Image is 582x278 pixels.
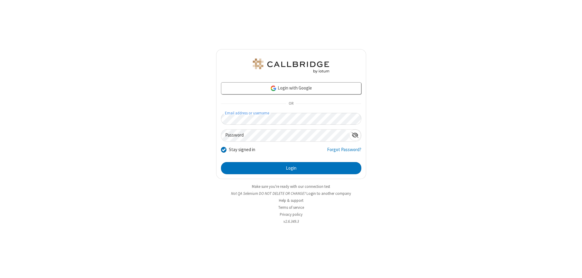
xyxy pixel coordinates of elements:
a: Make sure you're ready with our connection test [252,184,330,189]
li: v2.6.349.3 [216,219,366,224]
input: Email address or username [221,113,361,125]
a: Login with Google [221,82,361,94]
li: Not QA Selenium DO NOT DELETE OR CHANGE? [216,191,366,196]
input: Password [221,130,349,141]
label: Stay signed in [229,146,255,153]
a: Help & support [279,198,303,203]
img: QA Selenium DO NOT DELETE OR CHANGE [252,59,330,73]
a: Privacy policy [280,212,303,217]
a: Forgot Password? [327,146,361,158]
span: OR [286,100,296,108]
a: Terms of service [278,205,304,210]
button: Login to another company [306,191,351,196]
div: Show password [349,130,361,141]
button: Login [221,162,361,174]
img: google-icon.png [270,85,277,92]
